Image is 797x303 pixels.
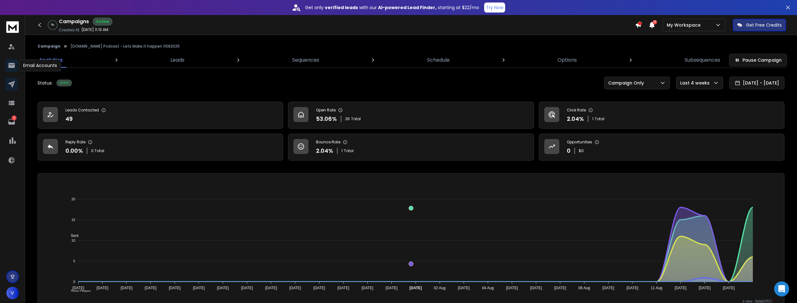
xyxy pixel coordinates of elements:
[592,116,593,121] span: 1
[667,22,703,28] p: My Workspace
[292,56,319,64] p: Sequences
[337,286,349,290] tspan: [DATE]
[699,286,711,290] tspan: [DATE]
[653,20,657,24] span: 17
[96,286,108,290] tspan: [DATE]
[675,286,686,290] tspan: [DATE]
[5,116,18,128] a: 2
[627,286,639,290] tspan: [DATE]
[567,146,571,155] p: 0
[723,286,735,290] tspan: [DATE]
[38,102,283,129] a: Leads Contacted49
[288,53,323,68] a: Sequences
[65,146,83,155] p: 0.00 %
[774,281,789,296] div: Open Intercom Messenger
[38,80,53,86] p: Status:
[51,23,54,27] p: 0 %
[423,53,453,68] a: Schedule
[66,234,79,238] span: Sent
[530,286,542,290] tspan: [DATE]
[71,197,75,201] tspan: 20
[71,218,75,222] tspan: 15
[386,286,397,290] tspan: [DATE]
[345,116,350,121] span: 26
[305,4,479,11] p: Get only with our starting at $22/mo
[169,286,181,290] tspan: [DATE]
[325,4,358,11] strong: verified leads
[361,286,373,290] tspan: [DATE]
[685,56,720,64] p: Subsequences
[608,80,646,86] p: Campaign Only
[38,44,60,49] button: Campaign
[35,53,66,68] a: Analytics
[6,287,19,299] button: V
[557,56,577,64] p: Options
[167,53,188,68] a: Leads
[217,286,229,290] tspan: [DATE]
[73,259,75,263] tspan: 5
[484,3,505,13] button: Try Now
[39,56,63,64] p: Analytics
[578,286,590,290] tspan: 08 Aug
[651,286,662,290] tspan: 11 Aug
[316,140,340,145] p: Bounce Rate
[170,56,184,64] p: Leads
[746,22,782,28] p: Get Free Credits
[539,102,784,129] a: Click Rate2.04%1Total
[567,115,584,123] p: 2.04 %
[539,134,784,161] a: Opportunities0$0
[65,108,99,113] p: Leads Contacted
[81,27,108,32] p: [DATE] 11:13 AM
[434,286,445,290] tspan: 02 Aug
[38,134,283,161] a: Reply Rate0.00%0 Total
[506,286,518,290] tspan: [DATE]
[93,18,112,26] div: Active
[681,53,724,68] a: Subsequences
[66,289,91,294] span: Total Opens
[554,286,566,290] tspan: [DATE]
[65,115,73,123] p: 49
[145,286,157,290] tspan: [DATE]
[316,108,336,113] p: Open Rate
[121,286,132,290] tspan: [DATE]
[91,148,104,153] p: 0 Total
[65,140,85,145] p: Reply Rate
[482,286,494,290] tspan: 04 Aug
[458,286,470,290] tspan: [DATE]
[680,80,712,86] p: Last 4 weeks
[595,116,604,121] span: Total
[351,116,361,121] span: Total
[603,286,614,290] tspan: [DATE]
[73,280,75,284] tspan: 0
[71,239,75,242] tspan: 10
[378,4,437,11] strong: AI-powered Lead Finder,
[241,286,253,290] tspan: [DATE]
[409,286,422,290] tspan: [DATE]
[289,286,301,290] tspan: [DATE]
[554,53,581,68] a: Options
[59,18,89,25] h1: Campaigns
[729,77,784,89] button: [DATE] - [DATE]
[567,108,586,113] p: Click Rate
[193,286,205,290] tspan: [DATE]
[288,102,534,129] a: Open Rate53.06%26Total
[72,286,84,290] tspan: [DATE]
[733,19,786,31] button: Get Free Credits
[344,148,354,153] span: Total
[313,286,325,290] tspan: [DATE]
[70,44,180,49] p: [DOMAIN_NAME] Podcast - Lets Make it happen 11082025
[486,4,503,11] p: Try Now
[567,140,592,145] p: Opportunities
[316,115,337,123] p: 53.06 %
[427,56,450,64] p: Schedule
[316,146,333,155] p: 2.04 %
[6,21,19,33] img: logo
[12,116,17,121] p: 2
[19,59,61,71] div: Email Accounts
[59,28,80,33] p: Created At:
[56,80,72,86] div: Active
[729,54,787,66] button: Pause Campaign
[288,134,534,161] a: Bounce Rate2.04%1Total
